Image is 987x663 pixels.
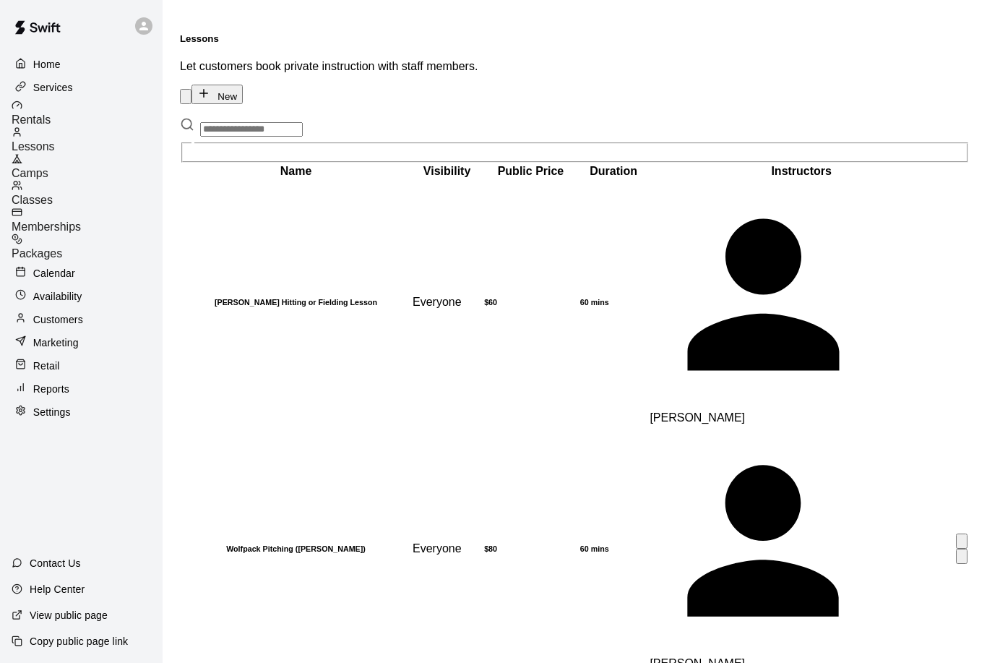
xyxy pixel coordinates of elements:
b: Duration [590,165,637,177]
a: Camps [12,153,163,180]
button: Lesson settings [180,89,191,104]
p: Let customers book private instruction with staff members. [180,60,970,73]
h6: 60 mins [580,298,647,307]
div: This service is visible to all of your customers [413,296,481,309]
a: Retail [12,355,151,377]
span: Everyone [413,296,462,308]
a: Memberships [12,207,163,234]
a: Lessons [12,127,163,153]
a: Rentals [12,100,163,127]
p: Services [33,80,73,95]
span: Rentals [12,114,51,126]
div: This service is visible to all of your customers [413,542,481,555]
span: Classes [12,194,53,206]
span: Everyone [413,542,462,555]
button: move item up [956,534,967,549]
div: Kyle Harvey [650,181,953,411]
span: Memberships [12,221,81,233]
button: New [191,85,243,104]
p: Copy public page link [30,634,128,649]
span: Lessons [12,140,55,153]
span: Camps [12,167,48,179]
div: Brian Wolfe [650,427,953,658]
button: move item down [956,549,967,564]
a: Customers [12,309,151,330]
p: Home [33,57,61,72]
a: New [191,90,243,102]
p: Help Center [30,582,85,596]
a: Marketing [12,332,151,354]
p: Calendar [33,266,75,281]
span: Packages [12,247,62,260]
p: Settings [33,405,71,419]
p: Marketing [33,335,79,350]
h6: Wolfpack Pitching ([PERSON_NAME]) [182,544,410,553]
p: Retail [33,359,60,373]
span: [PERSON_NAME] [650,411,745,424]
a: Calendar [12,262,151,284]
h6: $80 [484,544,577,553]
h6: [PERSON_NAME] Hitting or Fielding Lesson [182,298,410,307]
b: Public Price [498,165,564,177]
p: Reports [33,382,69,396]
a: Classes [12,180,163,207]
a: Settings [12,401,151,423]
p: Customers [33,312,83,327]
b: Name [280,165,312,177]
b: Instructors [771,165,832,177]
p: Contact Us [30,556,81,570]
a: Reports [12,378,151,400]
p: View public page [30,608,108,623]
p: Availability [33,289,82,304]
b: Visibility [423,165,471,177]
a: Availability [12,286,151,307]
a: Home [12,54,151,75]
h5: Lessons [180,33,970,44]
h6: $60 [484,298,577,307]
h6: 60 mins [580,544,647,553]
a: Packages [12,234,163,260]
a: Services [12,77,151,98]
